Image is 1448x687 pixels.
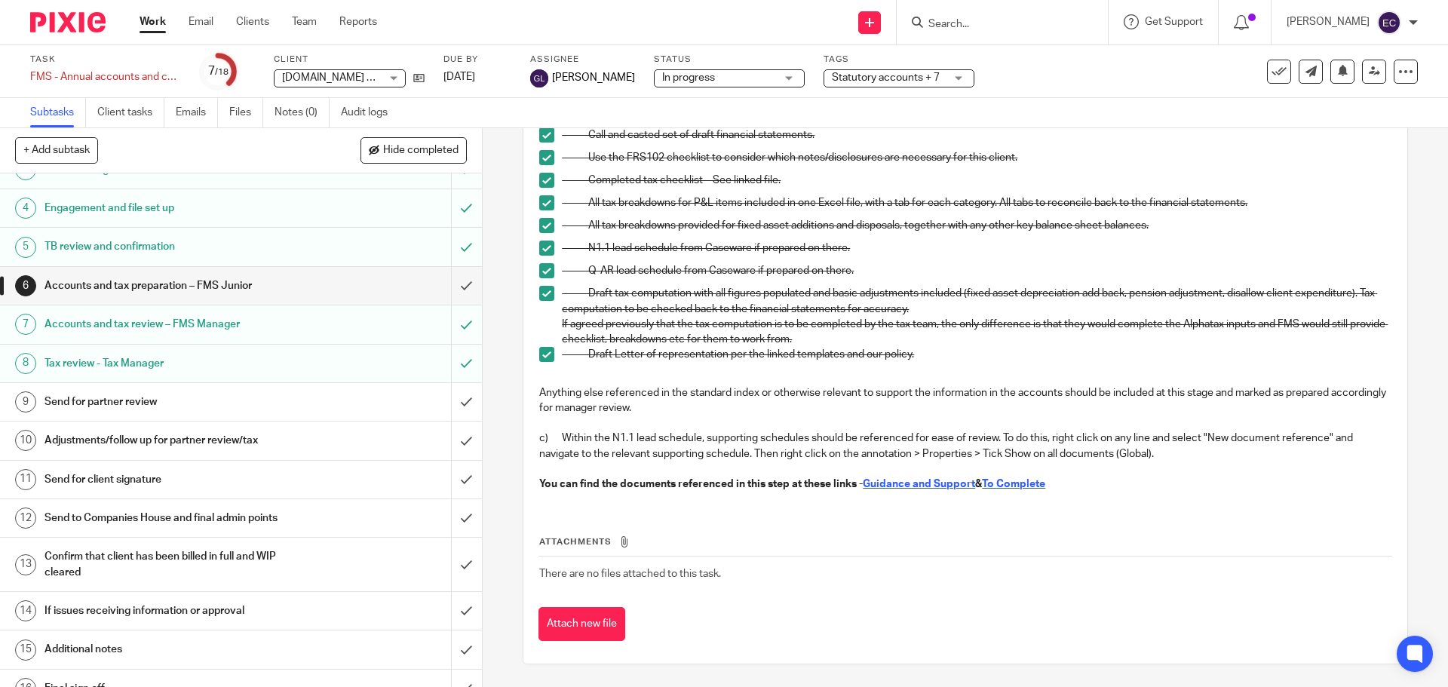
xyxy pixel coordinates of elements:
[30,69,181,84] div: FMS - Annual accounts and corporation tax - December 2024
[15,137,98,163] button: + Add subtask
[44,313,305,336] h1: Accounts and tax review – FMS Manager
[229,98,263,127] a: Files
[30,69,181,84] div: FMS - Annual accounts and corporation tax - [DATE]
[662,72,715,83] span: In progress
[863,479,975,489] a: Guidance and Support
[562,241,1391,256] p: - N1.1 lead schedule from Caseware if prepared on there.
[927,18,1063,32] input: Search
[562,195,1391,210] p: - All tax breakdowns for P&L items included in one Excel file, with a tab for each category. All ...
[44,274,305,297] h1: Accounts and tax preparation – FMS Junior
[140,14,166,29] a: Work
[538,607,625,641] button: Attach new file
[189,14,213,29] a: Email
[562,150,1391,165] p: - Use the FRS102 checklist to consider which notes/disclosures are necessary for this client.
[562,218,1391,233] p: - All tax breakdowns provided for fixed asset additions and disposals, together with any other ke...
[215,68,229,76] small: /18
[44,197,305,219] h1: Engagement and file set up
[341,98,399,127] a: Audit logs
[30,12,106,32] img: Pixie
[15,353,36,374] div: 8
[236,14,269,29] a: Clients
[562,127,1391,143] p: - Call and casted set of draft financial statements.
[530,69,548,87] img: svg%3E
[44,468,305,491] h1: Send for client signature
[44,429,305,452] h1: Adjustments/follow up for partner review/tax
[44,391,305,413] h1: Send for partner review
[15,600,36,621] div: 14
[275,98,330,127] a: Notes (0)
[1145,17,1203,27] span: Get Support
[15,275,36,296] div: 6
[15,430,36,451] div: 10
[176,98,218,127] a: Emails
[15,554,36,575] div: 13
[562,173,1391,188] p: - Completed tax checklist – See linked file.
[44,600,305,622] h1: If issues receiving information or approval
[562,347,1391,362] p: - Draft Letter of representation per the linked templates and our policy.
[539,431,1391,462] p: c) Within the N1.1 lead schedule, supporting schedules should be referenced for ease of review. T...
[44,507,305,529] h1: Send to Companies House and final admin points
[44,638,305,661] h1: Additional notes
[443,72,475,82] span: [DATE]
[562,263,1391,278] p: - Q-AR lead schedule from Caseware if prepared on there.
[975,479,982,489] strong: &
[562,286,1391,317] p: - Draft tax computation with all figures populated and basic adjustments included (fixed asset de...
[44,545,305,584] h1: Confirm that client has been billed in full and WIP cleared
[15,237,36,258] div: 5
[208,63,229,80] div: 7
[552,70,635,85] span: [PERSON_NAME]
[824,54,974,66] label: Tags
[832,72,940,83] span: Statutory accounts + 7
[30,54,181,66] label: Task
[982,479,1045,489] a: To Complete
[97,98,164,127] a: Client tasks
[1287,14,1370,29] p: [PERSON_NAME]
[539,479,863,489] strong: You can find the documents referenced in this step at these links -
[15,391,36,413] div: 9
[15,198,36,219] div: 4
[539,569,721,579] span: There are no files attached to this task.
[15,314,36,335] div: 7
[530,54,635,66] label: Assignee
[292,14,317,29] a: Team
[539,538,612,546] span: Attachments
[654,54,805,66] label: Status
[339,14,377,29] a: Reports
[30,98,86,127] a: Subtasks
[44,352,305,375] h1: Tax review - Tax Manager
[1377,11,1401,35] img: svg%3E
[274,54,425,66] label: Client
[15,508,36,529] div: 12
[383,145,459,157] span: Hide completed
[562,317,1391,348] p: If agreed previously that the tax computation is to be completed by the tax team, the only differ...
[15,639,36,661] div: 15
[282,72,398,83] span: [DOMAIN_NAME] UK Ltd
[15,469,36,490] div: 11
[360,137,467,163] button: Hide completed
[443,54,511,66] label: Due by
[44,235,305,258] h1: TB review and confirmation
[539,385,1391,416] p: Anything else referenced in the standard index or otherwise relevant to support the information i...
